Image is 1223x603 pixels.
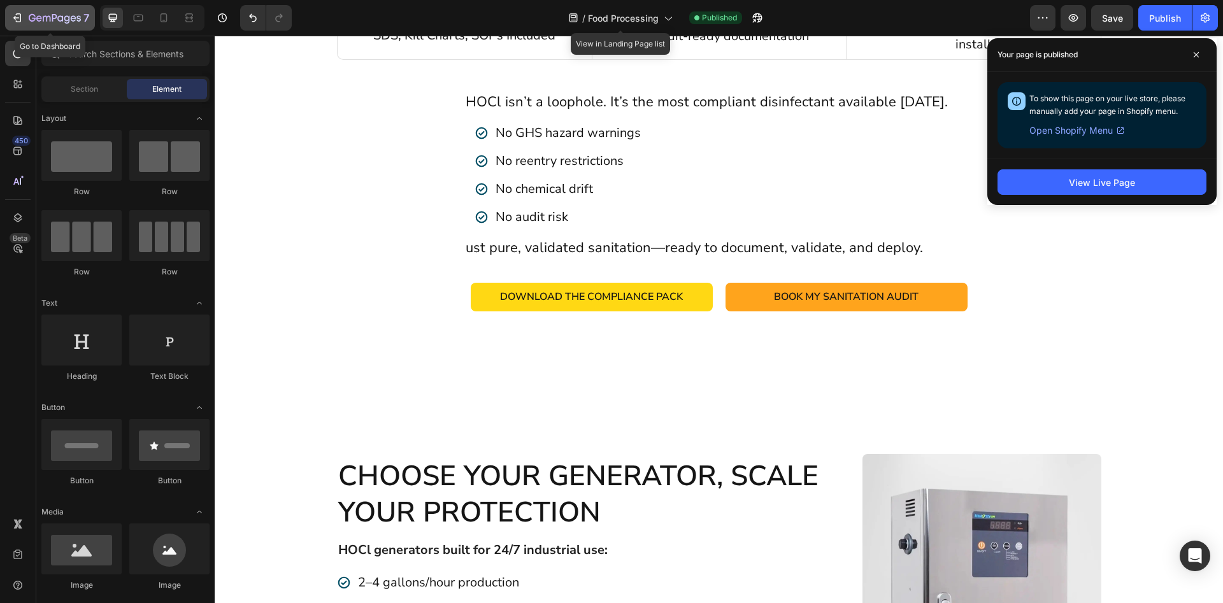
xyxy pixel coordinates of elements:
[41,506,64,518] span: Media
[998,169,1206,195] button: View Live Page
[998,48,1078,61] p: Your page is published
[129,186,210,197] div: Row
[582,11,585,25] span: /
[189,502,210,522] span: Toggle open
[5,5,95,31] button: 7
[41,475,122,486] div: Button
[1138,5,1192,31] button: Publish
[41,371,122,382] div: Heading
[285,252,468,271] p: Download the Compliance Pack
[240,5,292,31] div: Undo/Redo
[129,475,210,486] div: Button
[41,113,66,124] span: Layout
[41,41,210,66] input: Search Sections & Elements
[1029,123,1113,138] span: Open Shopify Menu
[129,371,210,382] div: Text Block
[143,566,522,581] p: Sanitizes conveyor belts, equipment, drains, packaging, air spaces
[122,422,632,497] h2: Choose Your Generator, Scale Your Protection
[41,186,122,197] div: Row
[41,402,65,413] span: Button
[281,172,426,191] p: No audit risk
[83,10,89,25] p: 7
[1149,11,1181,25] div: Publish
[511,247,753,276] a: Book My Sanitation Audit
[41,579,122,591] div: Image
[281,88,426,107] p: No GHS hazard warnings
[129,579,210,591] div: Image
[189,108,210,129] span: Toggle open
[281,116,426,135] p: No reentry restrictions
[41,266,122,278] div: Row
[251,56,758,77] p: HOCl isn’t a loophole. It’s the most compliant disinfectant available [DATE].
[1069,176,1135,189] div: View Live Page
[71,83,98,95] span: Section
[152,83,182,95] span: Element
[702,12,737,24] span: Published
[1180,541,1210,571] div: Open Intercom Messenger
[256,247,498,276] a: Download the Compliance Pack
[281,144,426,163] p: No chemical drift
[1091,5,1133,31] button: Save
[189,397,210,418] span: Toggle open
[10,233,31,243] div: Beta
[41,297,57,309] span: Text
[1029,94,1185,116] span: To show this page on your live store, please manually add your page in Shopify menu.
[124,506,393,523] strong: HOCl generators built for 24/7 industrial use:
[189,293,210,313] span: Toggle open
[559,252,704,271] p: Book My Sanitation Audit
[12,136,31,146] div: 450
[588,11,659,25] span: Food Processing
[251,202,758,223] p: ust pure, validated sanitation—ready to document, validate, and deploy.
[129,266,210,278] div: Row
[143,539,522,555] p: 2–4 gallons/hour production
[1102,13,1123,24] span: Save
[215,36,1223,603] iframe: Design area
